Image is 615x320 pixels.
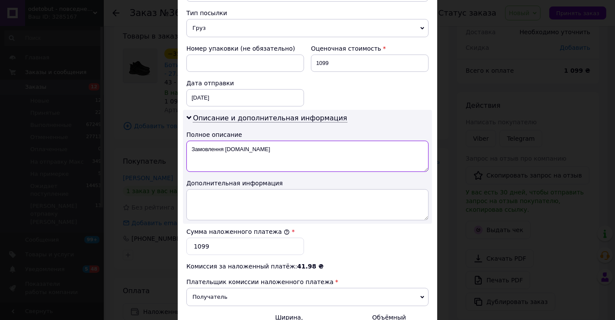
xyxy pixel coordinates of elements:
[186,278,333,285] span: Плательщик комиссии наложенного платежа
[186,44,304,53] div: Номер упаковки (не обязательно)
[186,10,227,16] span: Тип посылки
[186,288,429,306] span: Получатель
[186,141,429,172] textarea: Замовлення [DOMAIN_NAME]
[186,79,304,87] div: Дата отправки
[186,130,429,139] div: Полное описание
[311,44,429,53] div: Оценочная стоимость
[297,263,324,270] span: 41.98 ₴
[186,179,429,187] div: Дополнительная информация
[193,114,347,123] span: Описание и дополнительная информация
[186,228,290,235] label: Сумма наложенного платежа
[186,262,429,271] div: Комиссия за наложенный платёж:
[186,19,429,37] span: Груз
